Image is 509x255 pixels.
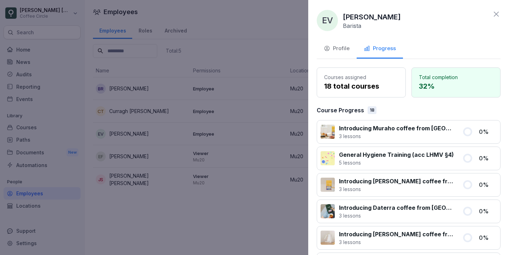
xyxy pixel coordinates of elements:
[339,150,454,159] p: General Hygiene Training (acc LHMV §4)
[317,40,357,59] button: Profile
[324,81,398,91] p: 18 total courses
[324,45,350,53] div: Profile
[339,238,454,246] p: 3 lessons
[343,12,401,22] p: [PERSON_NAME]
[357,40,403,59] button: Progress
[368,106,376,114] div: 18
[419,73,493,81] p: Total completion
[324,73,398,81] p: Courses assigned
[479,127,497,136] p: 0 %
[479,180,497,189] p: 0 %
[479,154,497,162] p: 0 %
[339,212,454,219] p: 3 lessons
[339,124,454,132] p: Introducing Muraho coffee from [GEOGRAPHIC_DATA]
[339,185,454,193] p: 3 lessons
[479,233,497,242] p: 0 %
[339,230,454,238] p: Introducing [PERSON_NAME] coffee from [GEOGRAPHIC_DATA]
[419,81,493,91] p: 32 %
[339,177,454,185] p: Introducing [PERSON_NAME] coffee from [GEOGRAPHIC_DATA]
[339,203,454,212] p: Introducing Daterra coffee from [GEOGRAPHIC_DATA]
[339,159,454,166] p: 5 lessons
[317,106,364,114] p: Course Progress
[479,207,497,215] p: 0 %
[343,22,361,29] p: Barista
[364,45,396,53] div: Progress
[339,132,454,140] p: 3 lessons
[317,10,338,31] div: EV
